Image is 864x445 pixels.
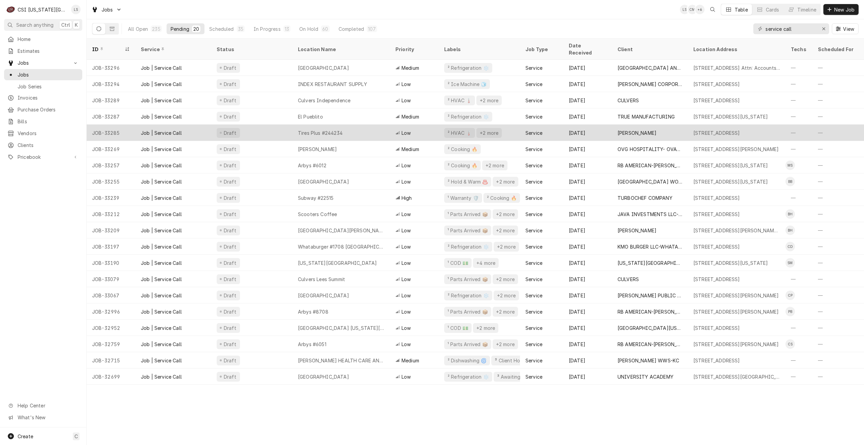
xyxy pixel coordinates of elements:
[4,19,82,31] button: Search anythingCtrlK
[298,162,326,169] div: Arbys #6012
[680,5,689,14] div: LS
[447,259,469,267] div: ¹ COD 💵
[495,178,515,185] div: +2 more
[447,81,487,88] div: ² Ice Machine 🧊
[74,433,78,440] span: C
[563,60,612,76] div: [DATE]
[495,227,515,234] div: +2 more
[141,211,182,218] div: Job | Service Call
[476,324,496,332] div: +2 more
[693,97,740,104] div: [STREET_ADDRESS]
[298,129,343,136] div: Tires Plus #244234
[688,5,697,14] div: CM
[618,292,683,299] div: [PERSON_NAME] PUBLIC SCHOOLS USD #497
[525,64,542,71] div: Service
[6,5,16,14] div: C
[785,291,795,300] div: Charles Pendergrass's Avatar
[18,6,67,13] div: CSI [US_STATE][GEOGRAPHIC_DATA]
[525,162,542,169] div: Service
[368,25,376,33] div: 107
[495,276,515,283] div: +2 more
[618,276,639,283] div: CULVERS
[4,34,82,45] a: Home
[563,222,612,238] div: [DATE]
[102,6,113,13] span: Jobs
[563,92,612,108] div: [DATE]
[87,92,135,108] div: JOB-33289
[525,276,542,283] div: Service
[693,64,780,71] div: [STREET_ADDRESS] Attn: Accounts Payable, [GEOGRAPHIC_DATA]
[693,276,740,283] div: [STREET_ADDRESS]
[785,226,795,235] div: BH
[92,46,123,53] div: ID
[765,23,816,34] input: Keyword search
[402,243,411,250] span: Low
[707,4,718,15] button: Open search
[496,243,516,250] div: +2 more
[693,129,740,136] div: [STREET_ADDRESS]
[402,227,411,234] span: Low
[785,108,813,125] div: —
[785,271,813,287] div: —
[563,157,612,173] div: [DATE]
[402,178,411,185] span: Low
[402,97,411,104] span: Low
[447,97,472,104] div: ² HVAC 🌡️
[298,81,367,88] div: INDEX RESTAURANT SUPPLY
[223,324,237,332] div: Draft
[785,242,795,251] div: CD
[525,211,542,218] div: Service
[141,243,182,250] div: Job | Service Call
[842,25,856,33] span: View
[18,59,69,66] span: Jobs
[525,308,542,315] div: Service
[87,303,135,320] div: JOB-32996
[298,259,377,267] div: [US_STATE][GEOGRAPHIC_DATA]
[141,129,182,136] div: Job | Service Call
[223,308,237,315] div: Draft
[563,255,612,271] div: [DATE]
[141,308,182,315] div: Job | Service Call
[563,190,612,206] div: [DATE]
[444,46,515,53] div: Labels
[223,97,237,104] div: Draft
[402,324,411,332] span: Low
[618,81,683,88] div: [PERSON_NAME] CORPORATION - KC
[141,81,182,88] div: Job | Service Call
[693,292,779,299] div: [STREET_ADDRESS][PERSON_NAME]
[87,206,135,222] div: JOB-33212
[618,227,656,234] div: [PERSON_NAME]
[339,25,364,33] div: Completed
[447,308,489,315] div: ¹ Parts Arrived 📦
[238,25,243,33] div: 35
[402,308,411,315] span: Low
[680,5,689,14] div: Lindy Springer's Avatar
[525,113,542,120] div: Service
[785,161,795,170] div: Mike Schupp's Avatar
[322,25,328,33] div: 60
[18,36,79,43] span: Home
[563,287,612,303] div: [DATE]
[18,47,79,55] span: Estimates
[447,64,490,71] div: ² Refrigeration ❄️
[785,161,795,170] div: MS
[447,113,490,120] div: ² Refrigeration ❄️
[563,271,612,287] div: [DATE]
[525,178,542,185] div: Service
[833,6,856,13] span: New Job
[618,64,683,71] div: [GEOGRAPHIC_DATA] AND [GEOGRAPHIC_DATA]
[693,113,768,120] div: [STREET_ADDRESS][US_STATE]
[525,97,542,104] div: Service
[141,178,182,185] div: Job | Service Call
[298,243,385,250] div: Whataburger #1708 [GEOGRAPHIC_DATA]
[298,194,333,202] div: Subway #22515
[298,211,337,218] div: Scooters Coffee
[402,276,411,283] span: Low
[447,276,489,283] div: ¹ Parts Arrived 📦
[223,194,237,202] div: Draft
[4,92,82,103] a: Invoices
[525,194,542,202] div: Service
[785,307,795,316] div: PB
[818,23,829,34] button: Erase input
[495,211,515,218] div: +2 more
